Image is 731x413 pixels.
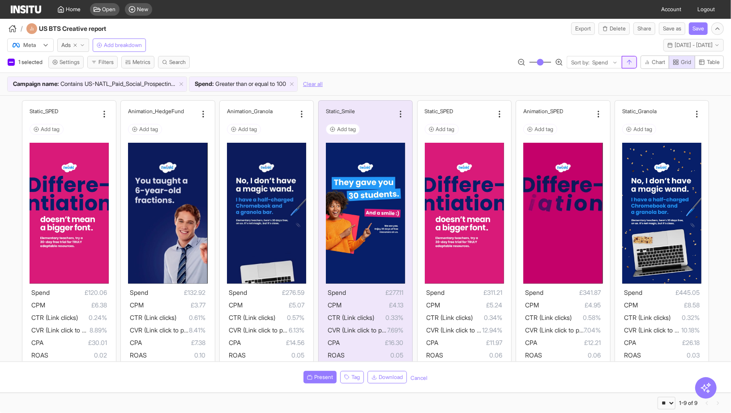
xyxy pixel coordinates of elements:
[275,312,304,323] span: 0.57%
[542,350,601,361] span: 0.06
[21,24,23,33] span: /
[90,325,107,336] span: 8.89%
[142,337,205,348] span: £7.38
[624,301,638,309] span: CPM
[43,337,107,348] span: £30.01
[525,289,543,296] span: Spend
[130,301,144,309] span: CPM
[45,300,107,311] span: £6.38
[31,301,45,309] span: CPM
[387,325,403,336] span: 7.69%
[543,287,601,298] span: £341.87
[130,314,176,321] span: CTR (Link clicks)
[624,289,642,296] span: Spend
[425,108,493,115] div: Static_SPED
[444,350,502,361] span: 0.06
[622,108,691,115] div: Static_Granola
[241,337,304,348] span: £14.56
[104,42,142,49] span: Add breakdown
[641,350,700,361] span: 0.03
[189,77,297,91] div: Spend:Greater than or equal to100
[289,325,304,336] span: 6.13%
[78,312,107,323] span: 0.24%
[30,108,58,115] h2: Static_SPED
[30,108,98,115] div: Static_SPED
[137,6,149,13] span: New
[31,314,78,321] span: CTR (Link clicks)
[93,38,146,52] button: Add breakdown
[342,300,403,311] span: £4.13
[48,56,84,68] button: Settings
[539,300,601,311] span: £4.95
[277,80,286,89] span: 100
[523,108,563,115] h2: Animation_SPED
[622,108,657,115] h2: Static_Granola
[523,124,557,135] button: Add tag
[346,287,403,298] span: £277.11
[121,56,154,68] button: Metrics
[427,326,505,334] span: CVR (Link click to purchase)
[229,301,243,309] span: CPM
[229,289,247,296] span: Spend
[57,38,89,52] button: Ads
[663,39,724,51] button: [DATE] - [DATE]
[246,350,304,361] span: 0.05
[425,124,459,135] button: Add tag
[638,300,700,311] span: £8.58
[659,22,685,35] button: Save as
[243,300,304,311] span: £5.07
[238,126,257,133] span: Add tag
[128,124,162,135] button: Add tag
[31,326,110,334] span: CVR (Link click to purchase)
[445,287,502,298] span: £311.21
[624,351,641,359] span: ROAS
[31,289,50,296] span: Spend
[328,326,406,334] span: CVR (Link click to purchase)
[525,301,539,309] span: CPM
[30,124,64,135] button: Add tag
[328,351,345,359] span: ROAS
[227,108,273,115] h2: Animation_Granola
[303,77,323,92] button: Clear all
[130,326,208,334] span: CVR (Link click to purchase)
[707,59,720,66] span: Table
[130,351,147,359] span: ROAS
[148,287,205,298] span: £132.92
[525,314,572,321] span: CTR (Link clicks)
[50,287,107,298] span: £120.06
[427,289,445,296] span: Spend
[695,55,724,69] button: Table
[130,339,142,346] span: CPA
[675,42,713,49] span: [DATE] - [DATE]
[622,124,656,135] button: Add tag
[671,312,700,323] span: 0.32%
[427,339,439,346] span: CPA
[351,374,360,381] span: Tag
[689,22,708,35] button: Save
[39,24,130,33] h4: US BTS Creative report
[169,59,186,66] span: Search
[314,374,333,381] span: Present
[427,314,473,321] span: CTR (Link clicks)
[326,108,394,115] div: Static_Smile
[436,126,455,133] span: Add tag
[624,339,636,346] span: CPA
[328,314,374,321] span: CTR (Link clicks)
[130,289,148,296] span: Spend
[326,124,360,135] button: Add tag
[48,350,107,361] span: 0.02
[195,80,214,89] span: Spend :
[41,126,60,133] span: Add tag
[440,300,502,311] span: £5.24
[379,374,403,381] span: Download
[66,6,81,13] span: Home
[26,23,130,34] div: US BTS Creative report
[158,56,190,68] button: Search
[229,314,275,321] span: CTR (Link clicks)
[189,325,206,336] span: 8.41%
[328,301,342,309] span: CPM
[227,124,261,135] button: Add tag
[584,325,601,336] span: 7.04%
[681,59,691,66] span: Grid
[340,337,403,348] span: £16.30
